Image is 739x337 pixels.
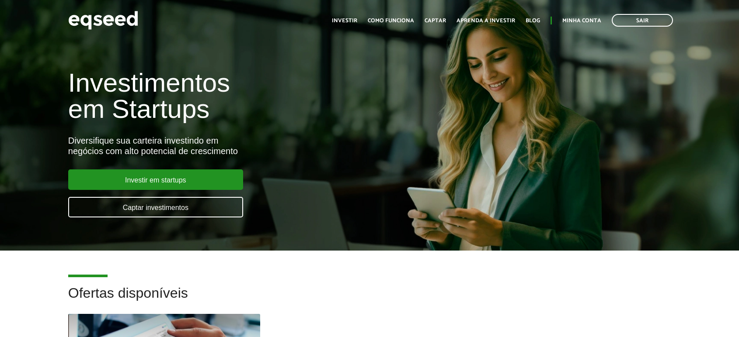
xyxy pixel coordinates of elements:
[612,14,673,27] a: Sair
[332,18,357,24] a: Investir
[68,9,138,32] img: EqSeed
[68,285,671,314] h2: Ofertas disponíveis
[457,18,515,24] a: Aprenda a investir
[68,197,243,217] a: Captar investimentos
[562,18,601,24] a: Minha conta
[68,169,243,190] a: Investir em startups
[68,135,425,156] div: Diversifique sua carteira investindo em negócios com alto potencial de crescimento
[526,18,540,24] a: Blog
[68,70,425,122] h1: Investimentos em Startups
[368,18,414,24] a: Como funciona
[425,18,446,24] a: Captar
